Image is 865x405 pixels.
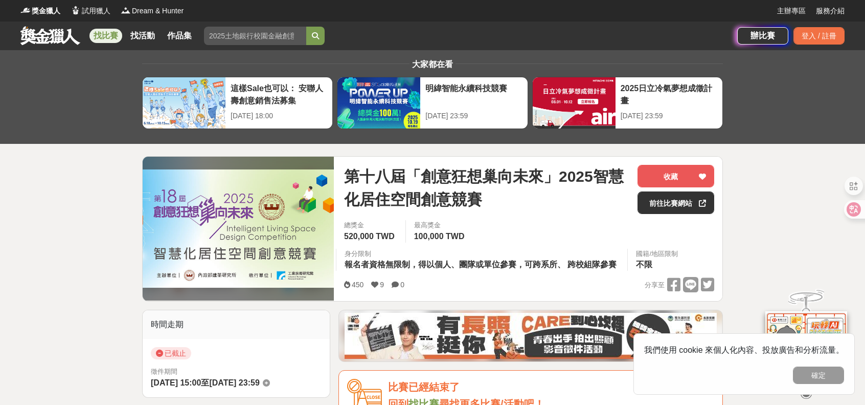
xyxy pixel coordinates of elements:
[143,169,334,288] img: Cover Image
[352,281,363,289] span: 450
[636,249,678,259] div: 國籍/地區限制
[20,5,31,15] img: Logo
[201,378,209,387] span: 至
[777,6,806,16] a: 主辦專區
[151,378,201,387] span: [DATE] 15:00
[344,220,397,230] span: 總獎金
[71,5,81,15] img: Logo
[638,165,714,187] button: 收藏
[126,29,159,43] a: 找活動
[142,77,333,129] a: 這樣Sale也可以： 安聯人壽創意銷售法募集[DATE] 18:00
[425,111,522,121] div: [DATE] 23:59
[32,6,60,16] span: 獎金獵人
[414,232,465,241] span: 100,000 TWD
[532,77,723,129] a: 2025日立冷氣夢想成徵計畫[DATE] 23:59
[345,260,617,269] span: 報名者資格無限制，得以個人、團隊或單位參賽，可跨系所、 跨校組隊參賽
[636,260,652,269] span: 不限
[151,347,191,359] span: 已截止
[344,165,629,211] span: 第十八屆「創意狂想巢向未來」2025智慧化居住空間創意競賽
[132,6,184,16] span: Dream & Hunter
[645,278,665,293] span: 分享至
[793,27,845,45] div: 登入 / 註冊
[231,82,327,105] div: 這樣Sale也可以： 安聯人壽創意銷售法募集
[143,310,330,339] div: 時間走期
[89,29,122,43] a: 找比賽
[414,220,467,230] span: 最高獎金
[204,27,306,45] input: 2025土地銀行校園金融創意挑戰賽：從你出發 開啟智慧金融新頁
[400,281,404,289] span: 0
[638,191,714,214] a: 前往比賽網站
[816,6,845,16] a: 服務介紹
[644,346,844,354] span: 我們使用 cookie 來個人化內容、投放廣告和分析流量。
[409,60,456,69] span: 大家都在看
[793,367,844,384] button: 確定
[345,313,717,359] img: 35ad34ac-3361-4bcf-919e-8d747461931d.jpg
[765,307,847,375] img: d2146d9a-e6f6-4337-9592-8cefde37ba6b.png
[425,82,522,105] div: 明緯智能永續科技競賽
[163,29,196,43] a: 作品集
[121,6,184,16] a: LogoDream & Hunter
[621,82,717,105] div: 2025日立冷氣夢想成徵計畫
[388,379,714,396] div: 比賽已經結束了
[621,111,717,121] div: [DATE] 23:59
[209,378,259,387] span: [DATE] 23:59
[345,249,619,259] div: 身分限制
[20,6,60,16] a: Logo獎金獵人
[344,232,395,241] span: 520,000 TWD
[380,281,384,289] span: 9
[231,111,327,121] div: [DATE] 18:00
[737,27,788,45] a: 辦比賽
[151,368,177,375] span: 徵件期間
[121,5,131,15] img: Logo
[337,77,528,129] a: 明緯智能永續科技競賽[DATE] 23:59
[82,6,110,16] span: 試用獵人
[71,6,110,16] a: Logo試用獵人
